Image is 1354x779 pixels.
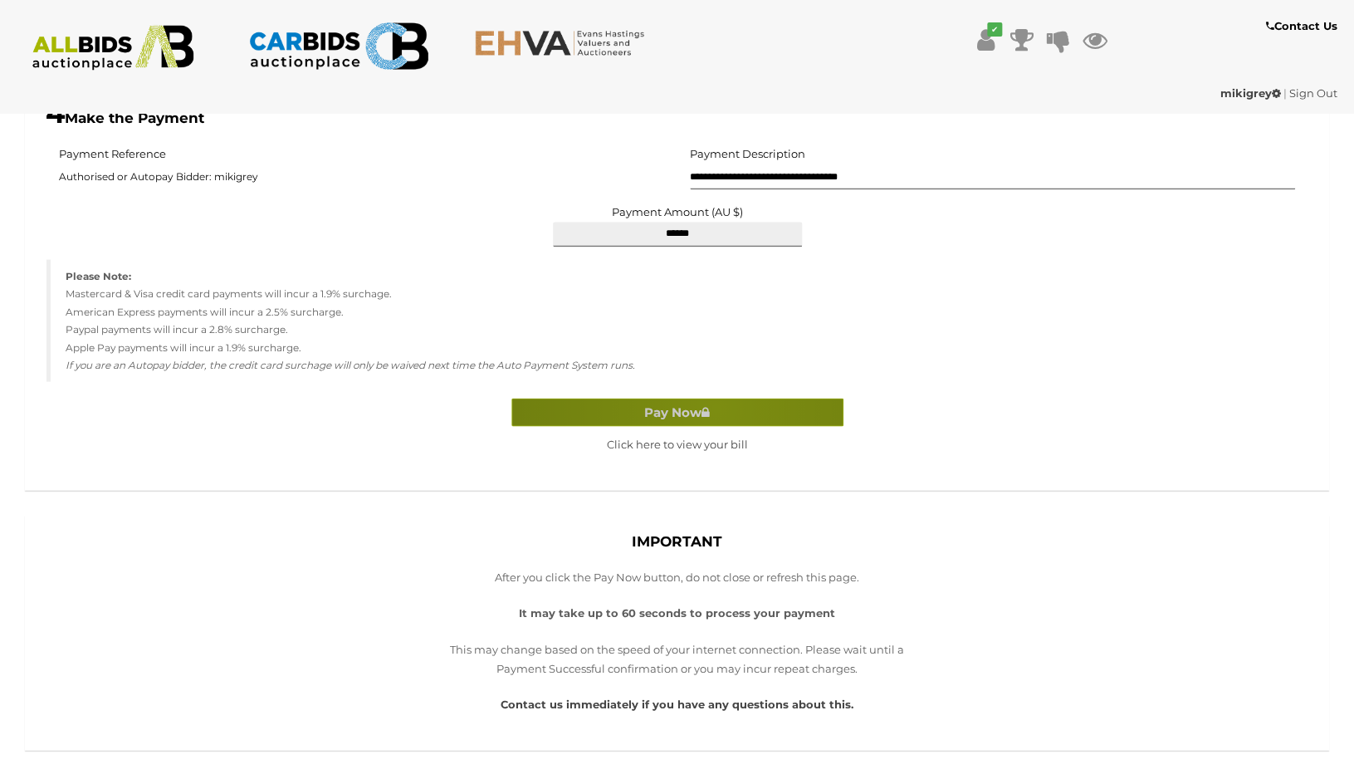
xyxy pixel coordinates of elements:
b: IMPORTANT [632,532,722,549]
a: Contact Us [1265,17,1341,36]
img: CARBIDS.com.au [248,17,428,76]
a: mikigrey [1220,86,1283,100]
button: Pay Now [511,398,843,427]
i: ✔ [987,22,1002,37]
b: Contact Us [1265,19,1337,32]
span: | [1283,86,1287,100]
p: After you click the Pay Now button, do not close or refresh this page. [450,567,905,586]
img: ALLBIDS.com.au [23,25,203,71]
h5: Payment Description [690,147,805,159]
img: EHVA.com.au [474,29,654,56]
span: Authorised or Autopay Bidder: mikigrey [59,164,665,189]
strong: Please Note: [66,269,131,282]
p: This may change based on the speed of your internet connection. Please wait until a Payment Succe... [450,639,905,679]
a: ✔ [973,25,998,55]
em: If you are an Autopay bidder, the credit card surchage will only be waived next time the Auto Pay... [66,358,635,370]
h5: Payment Reference [59,147,166,159]
strong: It may take up to 60 seconds to process your payment [519,605,835,619]
label: Payment Amount (AU $) [612,205,743,217]
a: Sign Out [1289,86,1337,100]
blockquote: Mastercard & Visa credit card payments will incur a 1.9% surchage. American Express payments will... [46,259,1308,381]
b: Make the Payment [46,109,204,125]
strong: mikigrey [1220,86,1281,100]
a: Contact us immediately if you have any questions about this. [501,697,853,710]
a: Click here to view your bill [607,437,748,450]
